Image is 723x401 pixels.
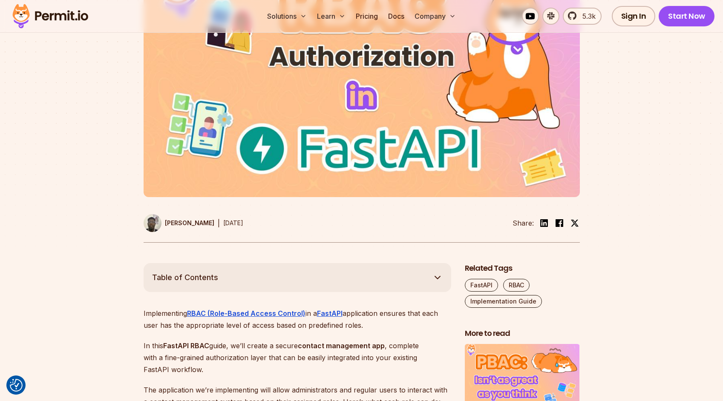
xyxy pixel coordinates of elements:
[10,379,23,392] button: Consent Preferences
[317,309,343,318] a: FastAPI
[144,214,161,232] img: Uma Victor
[144,340,451,375] p: In this guide, we’ll create a secure , complete with a fine-grained authorization layer that can ...
[10,379,23,392] img: Revisit consent button
[659,6,714,26] a: Start Now
[411,8,459,25] button: Company
[264,8,310,25] button: Solutions
[465,295,542,308] a: Implementation Guide
[163,341,209,350] strong: FastAPI RBAC
[577,11,596,21] span: 5.3k
[503,279,530,292] a: RBAC
[314,8,349,25] button: Learn
[385,8,408,25] a: Docs
[352,8,381,25] a: Pricing
[152,272,218,284] span: Table of Contents
[223,219,243,226] time: [DATE]
[539,218,549,228] img: linkedin
[563,8,602,25] a: 5.3k
[513,218,534,228] li: Share:
[465,279,498,292] a: FastAPI
[165,219,214,227] p: [PERSON_NAME]
[144,214,214,232] a: [PERSON_NAME]
[554,218,565,228] img: facebook
[612,6,656,26] a: Sign In
[9,2,92,31] img: Permit logo
[144,307,451,331] p: Implementing in a application ensures that each user has the appropriate level of access based on...
[144,263,451,292] button: Table of Contents
[465,328,580,339] h2: More to read
[218,218,220,228] div: |
[298,341,385,350] strong: contact management app
[187,309,305,318] a: RBAC (Role-Based Access Control)
[465,263,580,274] h2: Related Tags
[570,219,579,227] img: twitter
